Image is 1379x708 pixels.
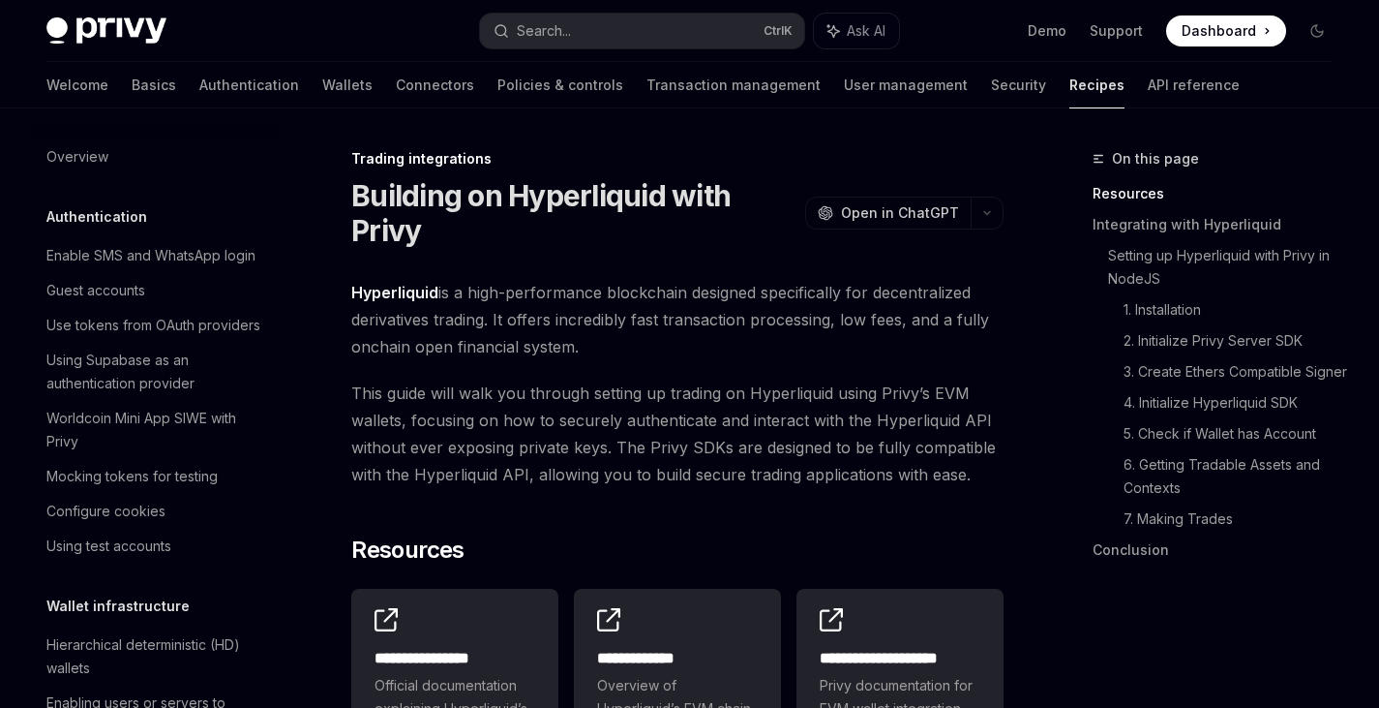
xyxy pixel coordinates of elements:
span: Open in ChatGPT [841,203,959,223]
a: Wallets [322,62,373,108]
a: 5. Check if Wallet has Account [1124,418,1348,449]
span: Ask AI [847,21,885,41]
div: Using Supabase as an authentication provider [46,349,267,395]
a: API reference [1148,62,1240,108]
div: Mocking tokens for testing [46,465,218,488]
a: Resources [1093,178,1348,209]
h1: Building on Hyperliquid with Privy [351,178,797,248]
span: Resources [351,535,465,566]
span: This guide will walk you through setting up trading on Hyperliquid using Privy’s EVM wallets, foc... [351,380,1004,488]
h5: Wallet infrastructure [46,595,190,618]
div: Configure cookies [46,500,165,523]
a: 2. Initialize Privy Server SDK [1124,325,1348,356]
a: Integrating with Hyperliquid [1093,209,1348,240]
button: Search...CtrlK [480,14,803,48]
a: Worldcoin Mini App SIWE with Privy [31,401,279,459]
a: Mocking tokens for testing [31,459,279,494]
a: Hyperliquid [351,283,438,303]
span: On this page [1112,147,1199,170]
a: Demo [1028,21,1066,41]
a: Welcome [46,62,108,108]
div: Using test accounts [46,535,171,558]
a: Dashboard [1166,15,1286,46]
a: Recipes [1069,62,1124,108]
button: Toggle dark mode [1302,15,1333,46]
a: Connectors [396,62,474,108]
h5: Authentication [46,205,147,229]
div: Hierarchical deterministic (HD) wallets [46,633,267,680]
a: Support [1090,21,1143,41]
span: Dashboard [1182,21,1256,41]
div: Use tokens from OAuth providers [46,314,260,337]
a: Basics [132,62,176,108]
button: Open in ChatGPT [805,197,971,230]
a: Using test accounts [31,529,279,564]
div: Overview [46,145,108,169]
a: 1. Installation [1124,294,1348,325]
a: Security [991,62,1046,108]
a: Authentication [199,62,299,108]
a: Policies & controls [497,62,623,108]
div: Search... [517,19,571,43]
a: Conclusion [1093,535,1348,566]
a: Setting up Hyperliquid with Privy in NodeJS [1108,240,1348,294]
button: Ask AI [814,14,899,48]
a: 3. Create Ethers Compatible Signer [1124,356,1348,387]
div: Trading integrations [351,149,1004,169]
a: User management [844,62,968,108]
div: Guest accounts [46,279,145,302]
a: Overview [31,139,279,174]
a: Enable SMS and WhatsApp login [31,238,279,273]
a: 6. Getting Tradable Assets and Contexts [1124,449,1348,504]
span: Ctrl K [764,23,793,39]
a: Transaction management [646,62,821,108]
a: Configure cookies [31,494,279,529]
a: Use tokens from OAuth providers [31,308,279,343]
a: 4. Initialize Hyperliquid SDK [1124,387,1348,418]
div: Enable SMS and WhatsApp login [46,244,255,267]
img: dark logo [46,17,166,45]
a: Hierarchical deterministic (HD) wallets [31,628,279,686]
a: Guest accounts [31,273,279,308]
div: Worldcoin Mini App SIWE with Privy [46,407,267,453]
a: 7. Making Trades [1124,504,1348,535]
a: Using Supabase as an authentication provider [31,343,279,401]
span: is a high-performance blockchain designed specifically for decentralized derivatives trading. It ... [351,279,1004,360]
